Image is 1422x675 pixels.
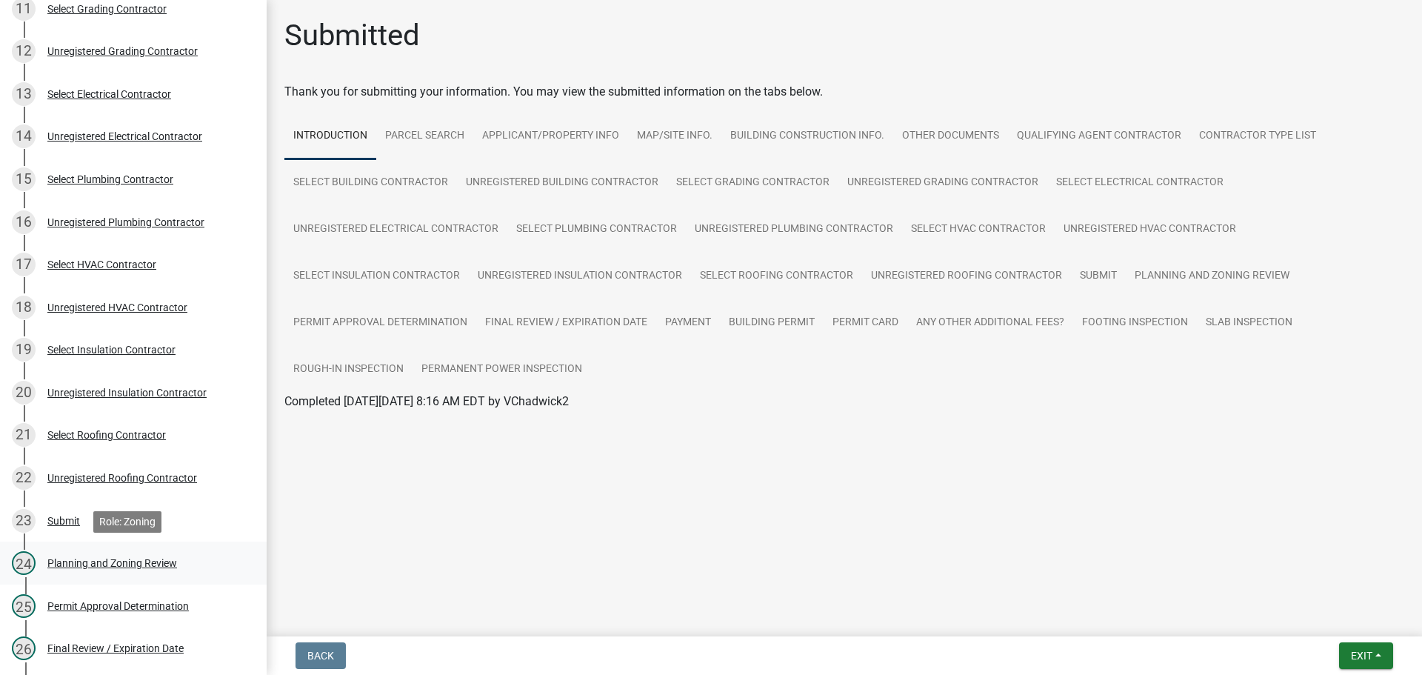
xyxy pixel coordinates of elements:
div: 16 [12,210,36,234]
div: Role: Zoning [93,511,161,533]
div: 18 [12,296,36,319]
div: Unregistered Insulation Contractor [47,388,207,398]
span: Back [307,650,334,662]
div: Select Insulation Contractor [47,345,176,355]
div: Unregistered Roofing Contractor [47,473,197,483]
a: Building Permit [720,299,824,347]
div: Planning and Zoning Review [47,558,177,568]
a: Introduction [284,113,376,160]
a: Unregistered Insulation Contractor [469,253,691,300]
div: 15 [12,167,36,191]
div: Select Roofing Contractor [47,430,166,440]
div: Unregistered Electrical Contractor [47,131,202,142]
a: Applicant/Property Info [473,113,628,160]
a: Select Building Contractor [284,159,457,207]
a: Slab Inspection [1197,299,1301,347]
a: Unregistered Roofing Contractor [862,253,1071,300]
a: Select Electrical Contractor [1047,159,1232,207]
a: Select Plumbing Contractor [507,206,686,253]
div: Unregistered Grading Contractor [47,46,198,56]
button: Back [296,642,346,669]
div: 20 [12,381,36,405]
div: 26 [12,636,36,660]
a: Building Construction Info. [721,113,893,160]
div: Thank you for submitting your information. You may view the submitted information on the tabs below. [284,83,1404,101]
div: Permit Approval Determination [47,601,189,611]
div: 17 [12,253,36,276]
h1: Submitted [284,18,420,53]
a: Unregistered Grading Contractor [838,159,1047,207]
div: 19 [12,338,36,362]
a: Permit Approval Determination [284,299,476,347]
div: Select Plumbing Contractor [47,174,173,184]
div: Submit [47,516,80,526]
span: Exit [1351,650,1372,662]
div: Select Grading Contractor [47,4,167,14]
a: Planning and Zoning Review [1126,253,1298,300]
div: Final Review / Expiration Date [47,643,184,654]
a: Select HVAC Contractor [902,206,1055,253]
a: Contractor Type List [1190,113,1325,160]
div: Select HVAC Contractor [47,259,156,270]
span: Completed [DATE][DATE] 8:16 AM EDT by VChadwick2 [284,394,569,408]
a: Permanent Power Inspection [413,346,591,393]
a: Submit [1071,253,1126,300]
div: 23 [12,509,36,533]
a: Qualifying Agent Contractor [1008,113,1190,160]
a: Map/Site Info. [628,113,721,160]
a: Unregistered Building Contractor [457,159,667,207]
a: Unregistered Electrical Contractor [284,206,507,253]
a: Final Review / Expiration Date [476,299,656,347]
div: 13 [12,82,36,106]
a: Rough-In Inspection [284,346,413,393]
a: Permit Card [824,299,907,347]
a: Other Documents [893,113,1008,160]
a: Select Roofing Contractor [691,253,862,300]
div: 14 [12,124,36,148]
a: Any other Additional Fees? [907,299,1073,347]
a: Payment [656,299,720,347]
div: 24 [12,551,36,575]
div: Unregistered HVAC Contractor [47,302,187,313]
a: Unregistered Plumbing Contractor [686,206,902,253]
a: Select Grading Contractor [667,159,838,207]
a: Parcel search [376,113,473,160]
div: Select Electrical Contractor [47,89,171,99]
div: 21 [12,423,36,447]
div: 25 [12,594,36,618]
a: Unregistered HVAC Contractor [1055,206,1245,253]
div: Unregistered Plumbing Contractor [47,217,204,227]
div: 12 [12,39,36,63]
div: 22 [12,466,36,490]
a: Select Insulation Contractor [284,253,469,300]
a: Footing Inspection [1073,299,1197,347]
button: Exit [1339,642,1393,669]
